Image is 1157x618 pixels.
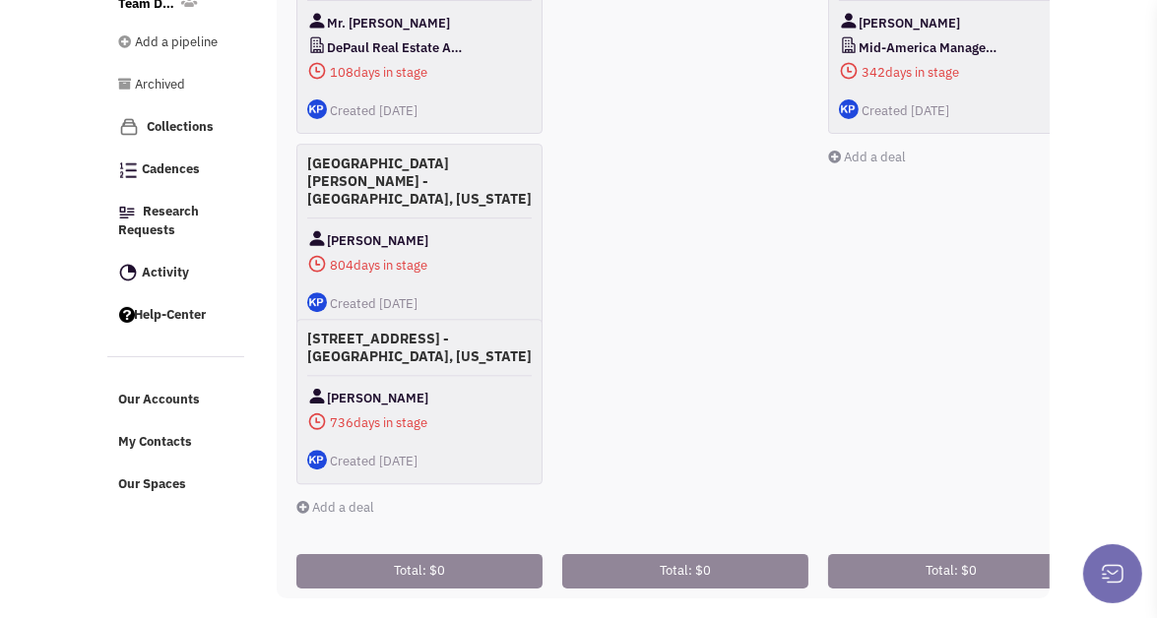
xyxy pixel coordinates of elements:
[307,410,532,435] span: days in stage
[828,554,1074,588] div: Total: $
[862,64,885,81] span: 342
[839,11,859,31] img: Contact Image
[307,60,532,85] span: days in stage
[119,475,187,492] span: Our Spaces
[143,264,190,280] span: Activity
[703,562,711,579] span: 0
[109,382,245,419] a: Our Accounts
[119,117,139,137] img: icon-collection-lavender.png
[839,61,859,81] img: icon-daysinstage-red.png
[109,152,245,189] a: Cadences
[969,562,977,579] span: 0
[859,35,999,60] span: Mid-America Management Corporation
[327,11,450,35] span: Mr. [PERSON_NAME]
[330,102,418,119] span: Created [DATE]
[109,108,245,147] a: Collections
[859,11,960,35] span: [PERSON_NAME]
[143,161,201,178] span: Cadences
[330,453,418,469] span: Created [DATE]
[119,162,137,178] img: Cadences_logo.png
[862,102,949,119] span: Created [DATE]
[109,297,245,335] a: Help-Center
[330,257,354,274] span: 804
[307,228,327,248] img: Contact Image
[327,386,428,410] span: [PERSON_NAME]
[327,35,468,60] span: DePaul Real Estate Advisors
[119,203,200,238] span: Research Requests
[307,254,327,274] img: icon-daysinstage-red.png
[327,228,428,253] span: [PERSON_NAME]
[307,35,327,55] img: CompanyLogo
[437,562,445,579] span: 0
[307,154,532,208] h4: [GEOGRAPHIC_DATA][PERSON_NAME] - [GEOGRAPHIC_DATA], [US_STATE]
[330,414,354,431] span: 736
[119,264,137,281] img: Activity.png
[118,25,241,62] a: Add a pipeline
[109,424,245,462] a: My Contacts
[330,295,418,312] span: Created [DATE]
[119,207,135,218] img: Research.png
[119,307,135,323] img: help.png
[307,330,532,365] h4: [STREET_ADDRESS] - [GEOGRAPHIC_DATA], [US_STATE]
[296,499,374,516] a: Add a deal
[307,11,327,31] img: Contact Image
[839,60,1063,85] span: days in stage
[296,554,543,588] div: Total: $
[828,149,906,165] a: Add a deal
[119,433,193,450] span: My Contacts
[118,67,241,104] a: Archived
[562,554,808,588] div: Total: $
[148,118,215,135] span: Collections
[307,61,327,81] img: icon-daysinstage-red.png
[307,411,327,431] img: icon-daysinstage-red.png
[109,466,245,504] a: Our Spaces
[119,392,201,408] span: Our Accounts
[307,386,327,405] img: Contact Image
[109,255,245,292] a: Activity
[307,253,532,278] span: days in stage
[839,35,859,55] img: CompanyLogo
[330,64,354,81] span: 108
[109,194,245,250] a: Research Requests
